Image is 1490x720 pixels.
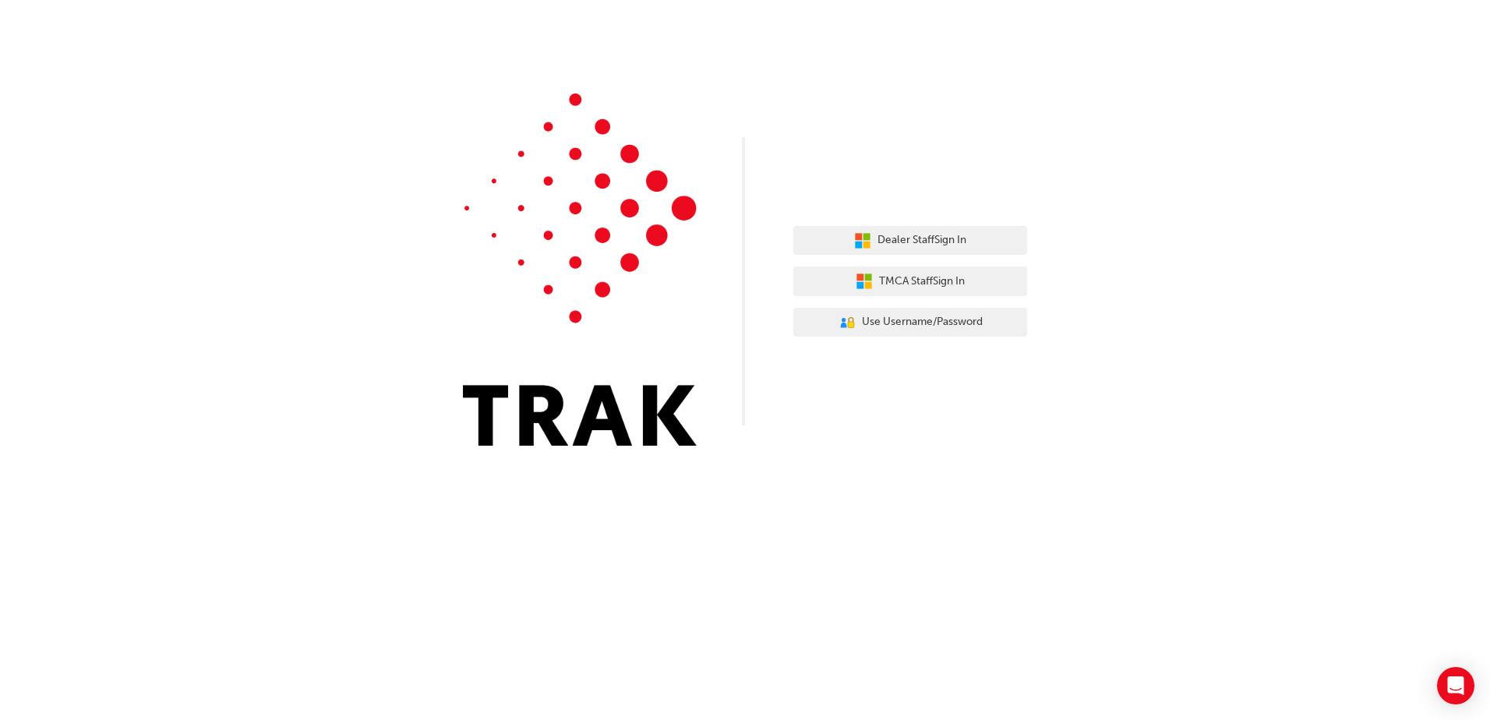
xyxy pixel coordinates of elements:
[463,94,697,446] img: Trak
[1437,667,1474,704] div: Open Intercom Messenger
[793,226,1027,256] button: Dealer StaffSign In
[877,231,966,249] span: Dealer Staff Sign In
[793,266,1027,296] button: TMCA StaffSign In
[793,308,1027,337] button: Use Username/Password
[862,313,983,331] span: Use Username/Password
[879,273,965,291] span: TMCA Staff Sign In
